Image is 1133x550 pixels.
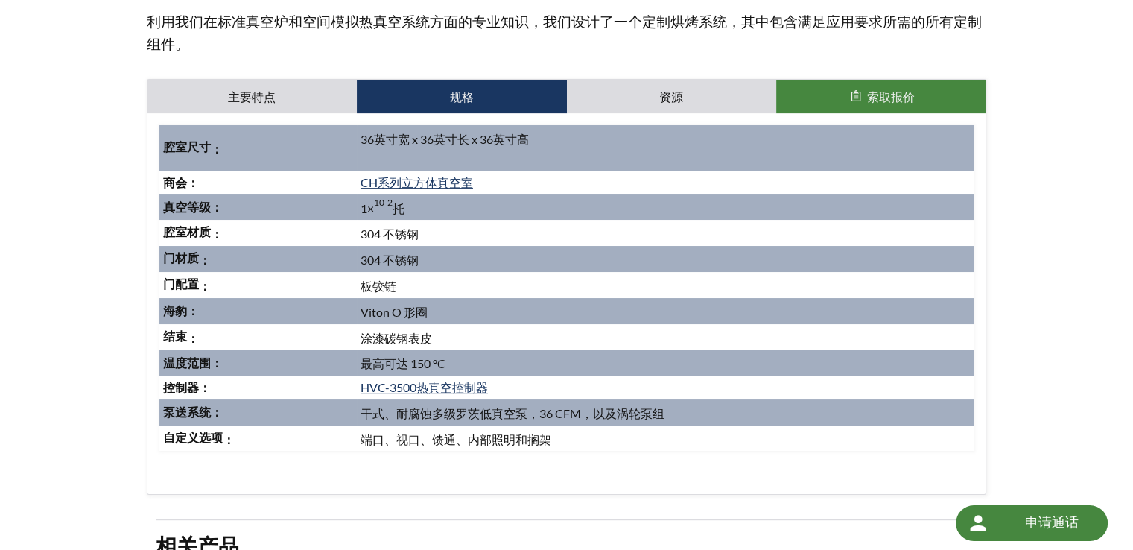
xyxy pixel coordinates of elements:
font: 主要特点 [228,89,276,104]
font: 自定义选项 [163,430,223,444]
font: 150 ºC [410,357,445,371]
font: 腔室材质 [163,224,211,238]
font: 真空等级： [163,200,223,214]
font: 36英寸宽 x 36英寸长 x 36英寸高 [361,133,529,147]
font: ： [187,331,199,345]
font: 利用我们在标准真空炉和空间模拟热真空系统方面的专业知识，我们设计了一个定制烘烤系统，其中包含满足应用要求所需的所有定制组件。 [147,13,982,52]
font: 资源 [659,89,683,104]
font: 门材质 [163,250,199,265]
font: 规格 [450,89,474,104]
font: ： [199,253,211,267]
font: 结束 [163,329,187,343]
font: 304 不锈钢 [361,253,419,267]
font: 门配置 [163,276,199,291]
font: 申请通话 [1024,513,1078,531]
font: ： [211,227,223,241]
font: 板铰链 [361,279,396,293]
button: 索取报价 [776,80,986,114]
font: ： [223,432,235,446]
a: 主要特点 [147,80,357,114]
font: 干式、耐腐蚀多级罗茨低真空泵，36 CFM，以及涡轮泵组 [361,406,664,420]
a: CH系列立方体真空室 [361,175,473,189]
font: 托 [393,201,404,215]
font: Viton O 形圈 [361,305,428,319]
font: ： [199,279,211,293]
font: 商会： [163,175,199,189]
font: 端口、视口、馈通、内部照明和搁架 [361,432,551,446]
font: 10-2 [374,197,393,208]
font: 最高可达 [361,357,408,371]
font: 304 不锈钢 [361,227,419,241]
font: 腔室尺寸 [163,139,211,154]
font: ： [211,142,223,156]
font: 1× [361,201,374,215]
a: HVC-3500热真空控制器 [361,380,488,394]
font: 涂漆碳钢表皮 [361,331,432,345]
font: 索取报价 [867,89,915,104]
a: 资源 [567,80,776,114]
img: 圆形按钮 [966,511,990,535]
font: 海豹： [163,303,199,317]
font: 泵送系统： [163,405,223,419]
div: 申请通话 [956,505,1108,541]
font: 控制器： [163,380,211,394]
a: 规格 [357,80,566,114]
font: 温度范围： [163,355,223,370]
